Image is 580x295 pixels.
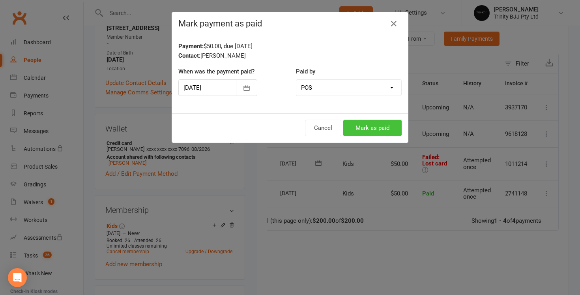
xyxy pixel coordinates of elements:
[305,120,341,136] button: Cancel
[178,41,402,51] div: $50.00, due [DATE]
[178,67,254,76] label: When was the payment paid?
[178,43,204,50] strong: Payment:
[178,52,200,59] strong: Contact:
[178,51,402,60] div: [PERSON_NAME]
[343,120,402,136] button: Mark as paid
[178,19,402,28] h4: Mark payment as paid
[8,268,27,287] div: Open Intercom Messenger
[387,17,400,30] button: Close
[296,67,315,76] label: Paid by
